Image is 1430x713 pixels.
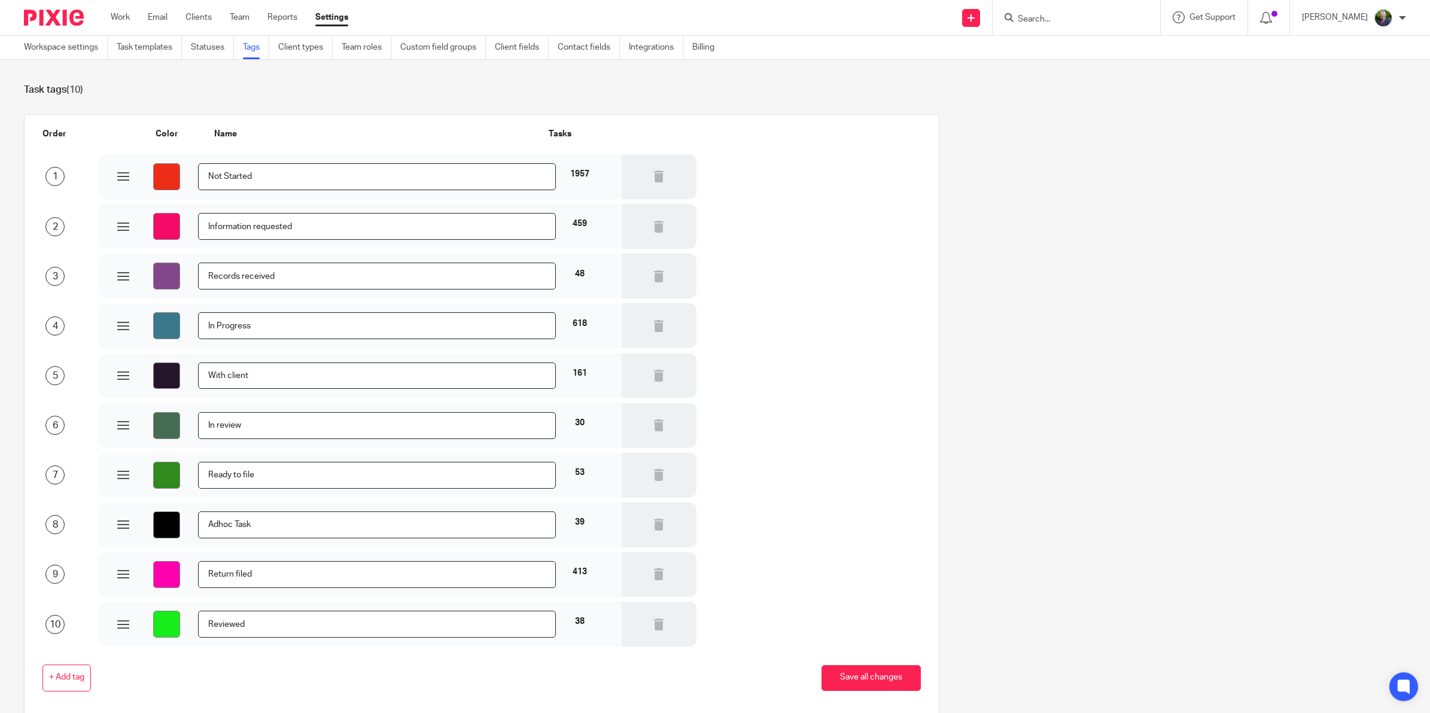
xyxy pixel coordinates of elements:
[575,467,585,479] label: 53
[45,615,65,634] div: 10
[24,10,84,26] img: Pixie
[45,167,65,186] div: 1
[24,84,1406,96] h1: Task tags
[153,128,178,140] label: Color
[575,516,585,528] label: 39
[315,11,348,23] a: Settings
[1017,14,1124,25] input: Search
[573,218,587,230] label: 459
[1302,11,1368,23] p: [PERSON_NAME]
[198,462,556,489] input: Task tag
[575,268,585,280] label: 48
[45,416,65,435] div: 6
[45,565,65,584] div: 9
[45,267,65,286] div: 3
[212,128,237,140] label: Name
[198,561,556,588] input: Task tag
[198,263,556,290] input: Task tag
[198,213,556,240] input: Task tag
[400,36,486,59] a: Custom field groups
[45,515,65,534] div: 8
[45,217,65,236] div: 2
[66,85,83,95] span: (10)
[267,11,297,23] a: Reports
[822,665,921,691] button: Save all changes
[45,366,65,385] div: 5
[49,673,84,682] span: + Add tag
[1374,8,1393,28] img: download.png
[692,36,723,59] a: Billing
[198,611,556,638] input: Task tag
[198,312,556,339] input: Task tag
[148,11,168,23] a: Email
[558,36,620,59] a: Contact fields
[278,36,333,59] a: Client types
[1189,13,1236,22] span: Get Support
[575,417,585,429] label: 30
[547,128,571,140] label: Tasks
[111,11,130,23] a: Work
[573,367,587,379] label: 161
[198,362,556,389] input: Task tag
[185,11,212,23] a: Clients
[191,36,234,59] a: Statuses
[243,36,269,59] a: Tags
[198,163,556,190] input: Task tag
[117,36,182,59] a: Task templates
[629,36,683,59] a: Integrations
[575,616,585,627] label: 38
[45,316,65,336] div: 4
[573,318,587,330] label: 618
[570,168,589,180] label: 1957
[42,665,91,691] button: + Add tag
[198,412,556,439] input: Task tag
[42,128,66,140] label: Order
[230,11,250,23] a: Team
[45,465,65,485] div: 7
[342,36,391,59] a: Team roles
[573,566,587,578] label: 413
[198,511,556,538] input: Task tag
[24,36,108,59] a: Workspace settings
[495,36,549,59] a: Client fields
